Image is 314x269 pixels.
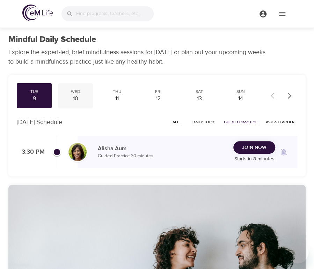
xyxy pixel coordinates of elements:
[68,143,87,161] img: Alisha%20Aum%208-9-21.jpg
[226,89,255,95] div: Sun
[143,95,173,103] div: 12
[8,35,96,45] h1: Mindful Daily Schedule
[221,117,260,128] button: Guided Practice
[102,95,131,103] div: 11
[275,144,292,160] span: Remind me when a class goes live every Tuesday at 3:30 PM
[190,117,218,128] button: Daily Topic
[266,119,294,125] span: Ask a Teacher
[17,147,45,157] p: 3:30 PM
[242,143,266,152] span: Join Now
[253,4,272,23] button: menu
[165,117,187,128] button: All
[263,117,297,128] button: Ask a Teacher
[17,117,62,127] p: [DATE] Schedule
[8,48,270,66] p: Explore the expert-led, brief mindfulness sessions for [DATE] or plan out your upcoming weeks to ...
[98,153,228,160] p: Guided Practice · 30 minutes
[20,95,49,103] div: 9
[226,95,255,103] div: 14
[224,119,257,125] span: Guided Practice
[22,5,53,21] img: logo
[76,6,154,21] input: Find programs, teachers, etc...
[167,119,184,125] span: All
[143,89,173,95] div: Fri
[102,89,131,95] div: Thu
[185,95,214,103] div: 13
[185,89,214,95] div: Sat
[20,89,49,95] div: Tue
[98,144,228,153] p: Alisha Aum
[61,95,90,103] div: 10
[192,119,216,125] span: Daily Topic
[286,241,308,263] iframe: Button to launch messaging window
[233,155,275,163] p: Starts in 8 minutes
[272,4,292,23] button: menu
[61,89,90,95] div: Wed
[233,141,275,154] button: Join Now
